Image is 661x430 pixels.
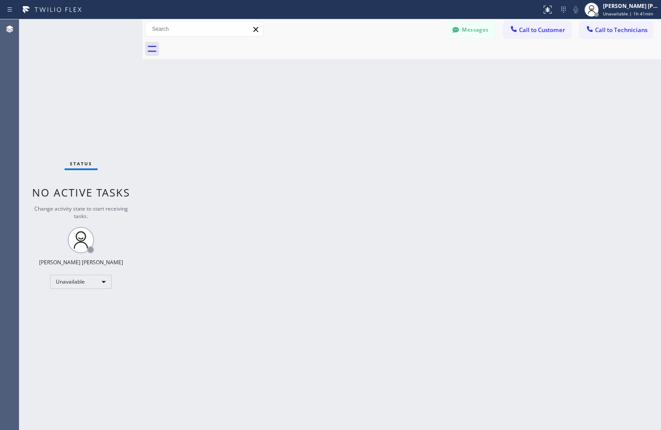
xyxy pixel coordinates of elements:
[595,26,647,34] span: Call to Technicians
[603,2,658,10] div: [PERSON_NAME] [PERSON_NAME]
[603,11,653,17] span: Unavailable | 1h 41min
[504,22,571,38] button: Call to Customer
[145,22,263,36] input: Search
[50,275,112,289] div: Unavailable
[32,185,130,200] span: No active tasks
[447,22,495,38] button: Messages
[519,26,565,34] span: Call to Customer
[70,160,92,167] span: Status
[570,4,582,16] button: Mute
[39,259,123,266] div: [PERSON_NAME] [PERSON_NAME]
[580,22,652,38] button: Call to Technicians
[34,205,128,220] span: Change activity state to start receiving tasks.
